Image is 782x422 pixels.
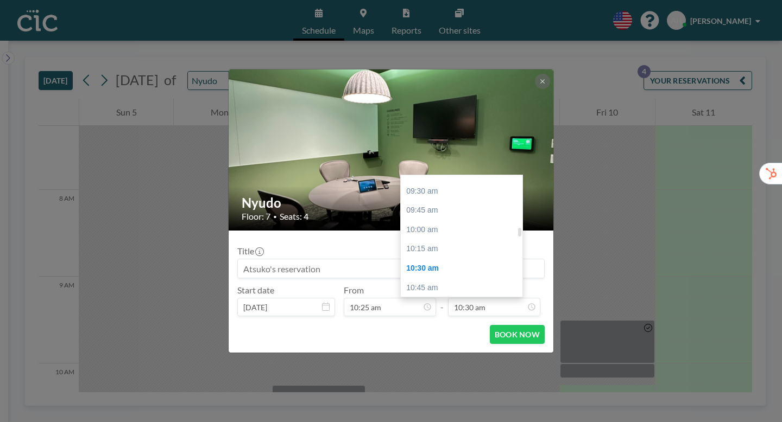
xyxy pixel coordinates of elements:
[401,259,522,278] div: 10:30 am
[401,182,522,201] div: 09:30 am
[242,211,270,222] span: Floor: 7
[401,201,522,220] div: 09:45 am
[237,285,274,296] label: Start date
[401,239,522,259] div: 10:15 am
[242,195,541,211] h2: Nyudo
[237,246,263,257] label: Title
[273,213,277,221] span: •
[344,285,364,296] label: From
[401,220,522,240] div: 10:00 am
[401,278,522,298] div: 10:45 am
[238,259,544,278] input: Atsuko's reservation
[280,211,308,222] span: Seats: 4
[490,325,545,344] button: BOOK NOW
[440,289,444,312] span: -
